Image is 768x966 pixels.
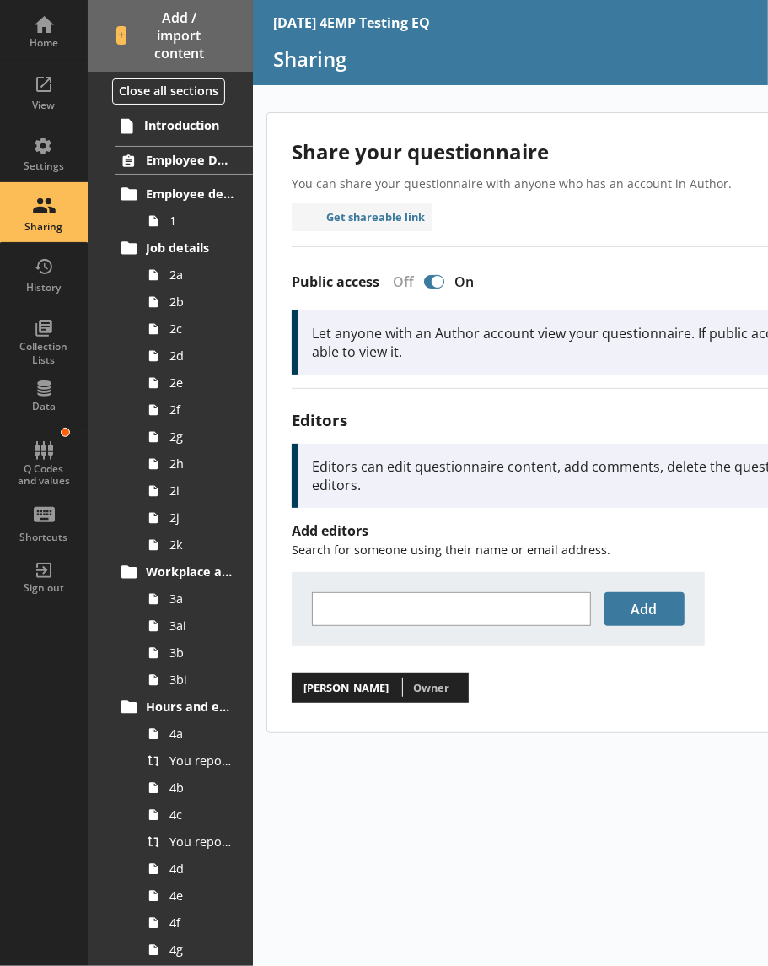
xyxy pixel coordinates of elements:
[142,936,253,963] a: 4g
[146,152,235,168] span: Employee Details for Employee 1
[169,510,234,526] span: 2j
[379,273,421,291] div: Off
[14,531,73,544] div: Shortcuts
[14,159,73,173] div: Settings
[115,112,253,139] a: Introduction
[146,186,235,202] span: Employee details
[142,505,253,532] a: 2j
[116,9,225,62] span: Add / import content
[142,855,253,882] a: 4d
[142,397,253,424] a: 2f
[169,726,234,742] span: 4a
[169,537,234,553] span: 2k
[142,747,253,774] a: You reported [employee name]'s pay period that included [Reference Date] to be [Untitled answer]....
[604,592,685,626] button: Add
[169,888,234,904] span: 4e
[169,321,234,337] span: 2c
[169,348,234,364] span: 2d
[14,36,73,50] div: Home
[169,402,234,418] span: 2f
[169,267,234,283] span: 2a
[14,400,73,413] div: Data
[142,640,253,666] a: 3b
[142,720,253,747] a: 4a
[146,240,235,256] span: Job details
[115,235,253,262] a: Job details
[142,666,253,693] a: 3bi
[169,942,234,958] span: 4g
[142,289,253,316] a: 2b
[146,564,235,580] span: Workplace and Home Postcodes
[292,273,379,291] label: Public access
[142,208,253,235] a: 1
[123,235,253,559] li: Job details2a2b2c2d2e2f2g2h2i2j2k
[142,882,253,909] a: 4e
[142,532,253,559] a: 2k
[169,483,234,499] span: 2i
[142,828,253,855] a: You reported [employee name]'s basic pay earned for work carried out in the pay period that inclu...
[142,774,253,801] a: 4b
[169,834,234,850] span: You reported [employee name]'s basic pay earned for work carried out in the pay period that inclu...
[112,78,225,105] button: Close all sections
[123,559,253,693] li: Workplace and Home Postcodes3a3ai3b3bi
[142,478,253,505] a: 2i
[169,672,234,688] span: 3bi
[169,618,234,634] span: 3ai
[298,677,395,699] span: [PERSON_NAME]
[169,591,234,607] span: 3a
[142,801,253,828] a: 4c
[169,429,234,445] span: 2g
[273,13,430,32] div: [DATE] 4EMP Testing EQ
[142,316,253,343] a: 2c
[142,451,253,478] a: 2h
[115,146,253,175] a: Employee Details for Employee 1
[169,375,234,391] span: 2e
[169,753,234,769] span: You reported [employee name]'s pay period that included [Reference Date] to be [Untitled answer]....
[14,340,73,366] div: Collection Lists
[169,645,234,661] span: 3b
[115,181,253,208] a: Employee details
[169,915,234,931] span: 4f
[14,99,73,112] div: View
[169,807,234,823] span: 4c
[413,680,449,695] span: Owner
[142,424,253,451] a: 2g
[115,559,253,586] a: Workplace and Home Postcodes
[123,181,253,235] li: Employee details1
[14,463,73,488] div: Q Codes and values
[142,586,253,613] a: 3a
[142,613,253,640] a: 3ai
[142,370,253,397] a: 2e
[115,693,253,720] a: Hours and earnings
[146,699,235,715] span: Hours and earnings
[169,780,234,796] span: 4b
[14,281,73,294] div: History
[14,220,73,234] div: Sharing
[142,909,253,936] a: 4f
[142,343,253,370] a: 2d
[169,213,234,229] span: 1
[169,861,234,877] span: 4d
[292,542,610,558] span: Search for someone using their name or email address.
[169,294,234,310] span: 2b
[448,273,487,291] div: On
[142,262,253,289] a: 2a
[169,456,234,472] span: 2h
[292,203,432,231] button: Get shareable link
[145,117,235,133] span: Introduction
[14,581,73,595] div: Sign out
